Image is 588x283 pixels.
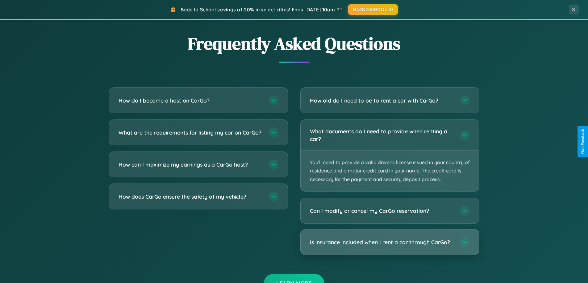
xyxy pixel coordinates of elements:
button: BACK2SCHOOL20 [348,4,398,15]
h3: How old do I need to be to rent a car with CarGo? [310,97,454,104]
h3: What are the requirements for listing my car on CarGo? [119,129,262,136]
h3: How does CarGo ensure the safety of my vehicle? [119,193,262,200]
h3: Is insurance included when I rent a car through CarGo? [310,238,454,246]
span: Back to School savings of 20% in select cities! Ends [DATE] 10am PT. [181,6,344,13]
h2: Frequently Asked Questions [109,32,479,55]
p: You'll need to provide a valid driver's license issued in your country of residence and a major c... [301,151,479,191]
h3: Can I modify or cancel my CarGo reservation? [310,207,454,215]
h3: How can I maximize my earnings as a CarGo host? [119,161,262,168]
h3: How do I become a host on CarGo? [119,97,262,104]
h3: What documents do I need to provide when renting a car? [310,127,454,143]
div: Give Feedback [581,129,585,154]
